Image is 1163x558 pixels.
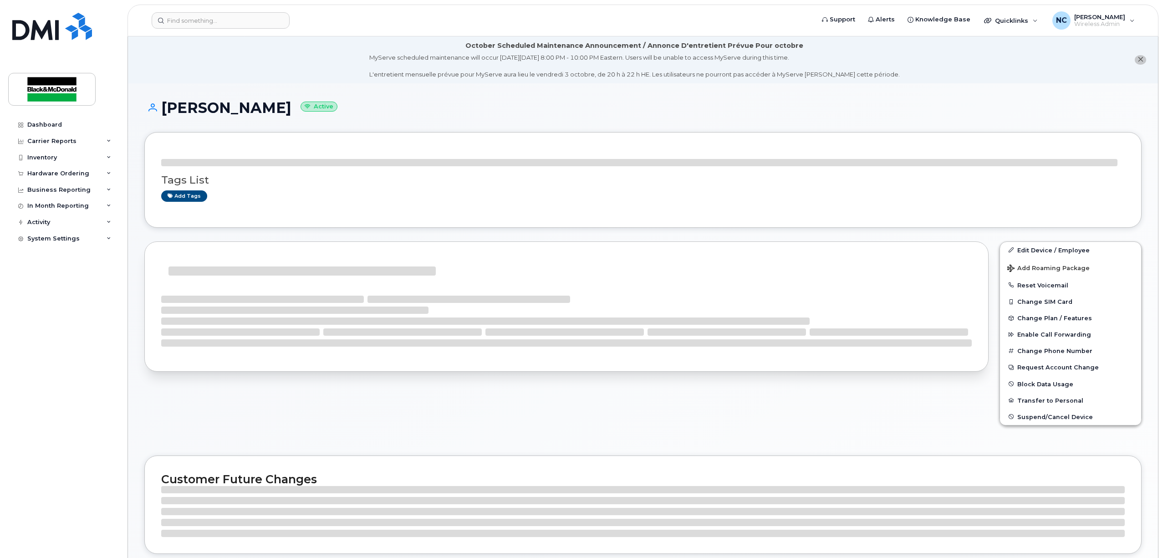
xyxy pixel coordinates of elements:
button: Reset Voicemail [1000,277,1141,293]
span: Add Roaming Package [1007,265,1090,273]
div: October Scheduled Maintenance Announcement / Annonce D'entretient Prévue Pour octobre [465,41,803,51]
span: Suspend/Cancel Device [1017,413,1093,420]
button: Block Data Usage [1000,376,1141,392]
h1: [PERSON_NAME] [144,100,1142,116]
span: Change Plan / Features [1017,315,1092,322]
div: MyServe scheduled maintenance will occur [DATE][DATE] 8:00 PM - 10:00 PM Eastern. Users will be u... [369,53,900,79]
h2: Customer Future Changes [161,472,1125,486]
h3: Tags List [161,174,1125,186]
button: Transfer to Personal [1000,392,1141,409]
button: Request Account Change [1000,359,1141,375]
button: Add Roaming Package [1000,258,1141,277]
a: Add tags [161,190,207,202]
button: Change Plan / Features [1000,310,1141,326]
a: Edit Device / Employee [1000,242,1141,258]
button: Suspend/Cancel Device [1000,409,1141,425]
button: Enable Call Forwarding [1000,326,1141,343]
small: Active [301,102,337,112]
button: close notification [1135,55,1146,65]
span: Enable Call Forwarding [1017,331,1091,338]
button: Change Phone Number [1000,343,1141,359]
button: Change SIM Card [1000,293,1141,310]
